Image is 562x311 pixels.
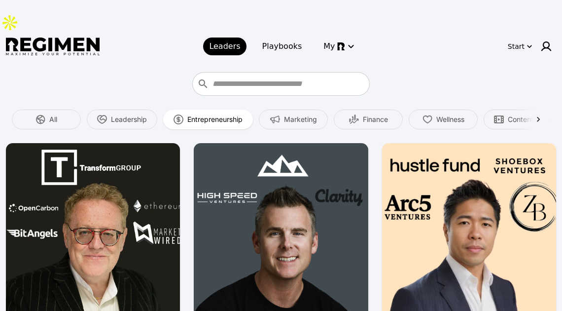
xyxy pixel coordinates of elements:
[284,115,317,124] span: Marketing
[163,110,253,129] button: Entrepreneurship
[508,41,525,51] div: Start
[270,115,280,124] img: Marketing
[111,115,147,124] span: Leadership
[317,38,358,55] button: My
[35,115,45,124] img: All
[12,110,81,129] button: All
[506,39,534,54] button: Start
[436,115,464,124] span: Wellness
[187,115,243,124] span: Entrepreneurship
[192,72,370,96] div: Who do you want to learn from?
[262,40,302,52] span: Playbooks
[349,115,359,124] img: Finance
[259,110,328,129] button: Marketing
[6,38,100,56] img: Regimen logo
[174,115,183,124] img: Entrepreneurship
[334,110,403,129] button: Finance
[87,110,157,129] button: Leadership
[323,40,335,52] span: My
[540,40,552,52] img: user icon
[256,38,308,55] a: Playbooks
[409,110,478,129] button: Wellness
[363,115,388,124] span: Finance
[49,115,57,124] span: All
[203,38,246,55] a: Leaders
[494,115,504,124] img: Content Creation
[97,115,107,124] img: Leadership
[209,40,240,52] span: Leaders
[422,115,432,124] img: Wellness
